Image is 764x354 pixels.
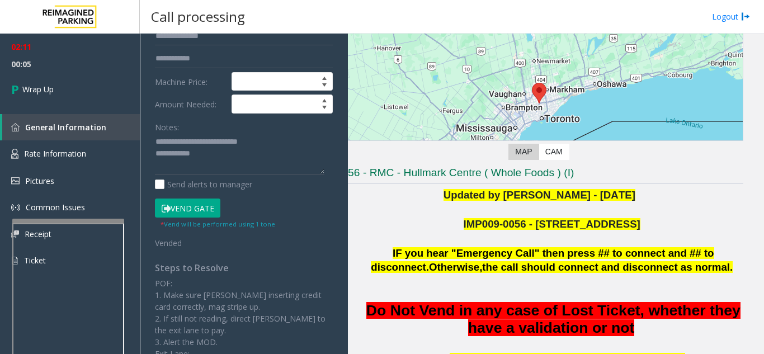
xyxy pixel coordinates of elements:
[155,117,179,133] label: Notes:
[155,178,252,190] label: Send alerts to manager
[11,203,20,212] img: 'icon'
[741,11,750,22] img: logout
[482,261,733,273] span: the call should connect and disconnect as normal.
[145,3,251,30] h3: Call processing
[155,238,182,248] span: Vended
[2,114,140,140] a: General Information
[11,149,18,159] img: 'icon'
[152,95,229,114] label: Amount Needed:
[464,218,640,230] span: IMP009-0056 - [STREET_ADDRESS]
[161,220,275,228] small: Vend will be performed using 1 tone
[444,189,635,201] span: Updated by [PERSON_NAME] - [DATE]
[429,261,482,273] span: Otherwise,
[11,123,20,131] img: 'icon'
[155,199,220,218] button: Vend Gate
[11,230,19,238] img: 'icon'
[539,144,569,160] label: CAM
[317,95,332,104] span: Increase value
[508,144,539,160] label: Map
[11,256,18,266] img: 'icon'
[532,83,546,103] div: 4789 Yonge Street, Toronto, ON
[25,176,54,186] span: Pictures
[155,263,333,273] h4: Steps to Resolve
[317,82,332,91] span: Decrease value
[366,302,741,336] span: Do Not Vend in any case of Lost Ticket, whether they have a validation or not
[317,104,332,113] span: Decrease value
[26,202,85,213] span: Common Issues
[317,73,332,82] span: Increase value
[712,11,750,22] a: Logout
[336,166,743,184] h3: I9-56 - RMC - Hullmark Centre ( Whole Foods ) (I)
[371,247,714,273] span: IF you hear "Emergency Call" then press ## to connect and ## to disconnect.
[24,148,86,159] span: Rate Information
[22,83,54,95] span: Wrap Up
[25,122,106,133] span: General Information
[152,72,229,91] label: Machine Price:
[11,177,20,185] img: 'icon'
